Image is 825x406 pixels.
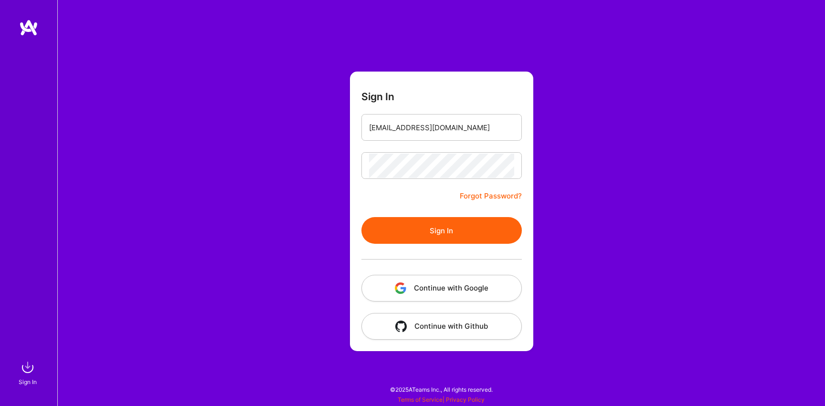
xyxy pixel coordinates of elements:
[369,115,514,140] input: Email...
[19,19,38,36] img: logo
[18,358,37,377] img: sign in
[460,190,522,202] a: Forgot Password?
[398,396,443,403] a: Terms of Service
[19,377,37,387] div: Sign In
[398,396,485,403] span: |
[395,321,407,332] img: icon
[57,377,825,401] div: © 2025 ATeams Inc., All rights reserved.
[361,275,522,302] button: Continue with Google
[361,217,522,244] button: Sign In
[20,358,37,387] a: sign inSign In
[361,91,394,103] h3: Sign In
[446,396,485,403] a: Privacy Policy
[361,313,522,340] button: Continue with Github
[395,282,406,294] img: icon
